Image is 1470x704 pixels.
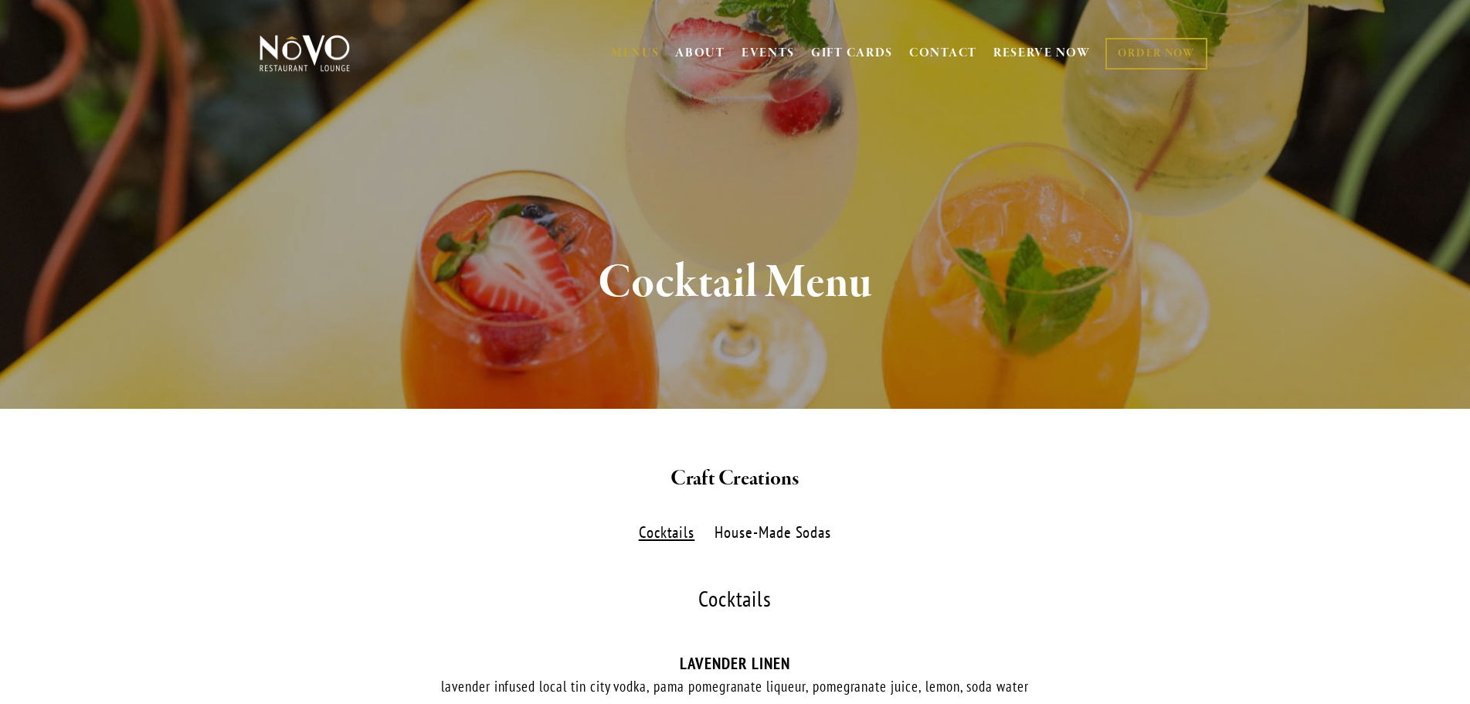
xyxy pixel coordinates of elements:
[285,463,1186,495] h2: Craft Creations
[630,522,702,544] label: Cocktails
[256,654,1214,673] div: LAVENDER LINEN
[811,39,893,68] a: GIFT CARDS
[909,39,977,68] a: CONTACT
[285,258,1186,308] h1: Cocktail Menu
[675,46,725,61] a: ABOUT
[1105,38,1207,70] a: ORDER NOW
[256,34,353,73] img: Novo Restaurant &amp; Lounge
[993,39,1091,68] a: RESERVE NOW
[707,522,840,544] label: House-Made Sodas
[611,46,660,61] a: MENUS
[256,677,1214,696] div: lavender infused local tin city vodka, pama pomegranate liqueur, pomegranate juice, lemon, soda w...
[256,588,1214,610] div: Cocktails
[742,46,795,61] a: EVENTS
